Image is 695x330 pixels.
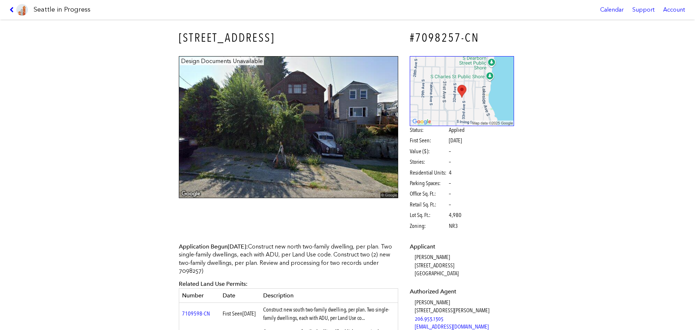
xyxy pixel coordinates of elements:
[16,4,28,16] img: favicon-96x96.png
[179,56,398,199] img: 1105_33RD_AVE_S_SEATTLE.jpg
[220,288,260,302] th: Date
[410,179,448,187] span: Parking Spaces:
[260,303,398,325] td: Construct new south two-family dwelling, per plan. Two single-family dwellings, each with ADU, pe...
[410,211,448,219] span: Lot Sq. Ft.:
[410,169,448,177] span: Residential Units:
[449,190,451,198] span: –
[415,315,443,322] a: 206.953.1305
[410,288,514,296] dt: Authorized Agent
[179,30,398,46] h3: [STREET_ADDRESS]
[410,137,448,145] span: First Seen:
[449,126,464,134] span: Applied
[415,253,514,277] dd: [PERSON_NAME] [STREET_ADDRESS] [GEOGRAPHIC_DATA]
[220,303,260,325] td: First Seen
[410,56,514,126] img: staticmap
[410,190,448,198] span: Office Sq. Ft.:
[182,310,210,317] a: 7109598-CN
[260,288,398,302] th: Description
[410,126,448,134] span: Status:
[179,280,248,287] span: Related Land Use Permits:
[410,201,448,209] span: Retail Sq. Ft.:
[449,179,451,187] span: –
[449,169,452,177] span: 4
[410,158,448,166] span: Stories:
[410,147,448,155] span: Value ($):
[410,243,514,251] dt: Applicant
[243,310,256,317] span: [DATE]
[34,5,90,14] h1: Seattle in Progress
[449,158,451,166] span: –
[415,323,489,330] a: [EMAIL_ADDRESS][DOMAIN_NAME]
[228,243,246,250] span: [DATE]
[179,243,398,275] p: Construct new north two-family dwelling, per plan. Two single-family dwellings, each with ADU, pe...
[410,222,448,230] span: Zoning:
[449,137,462,144] span: [DATE]
[449,222,458,230] span: NR3
[410,30,514,46] h4: #7098257-CN
[179,288,220,302] th: Number
[180,57,264,65] figcaption: Design Documents Unavailable
[449,211,462,219] span: 4,980
[449,201,451,209] span: –
[449,147,451,155] span: –
[179,243,248,250] span: Application Begun :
